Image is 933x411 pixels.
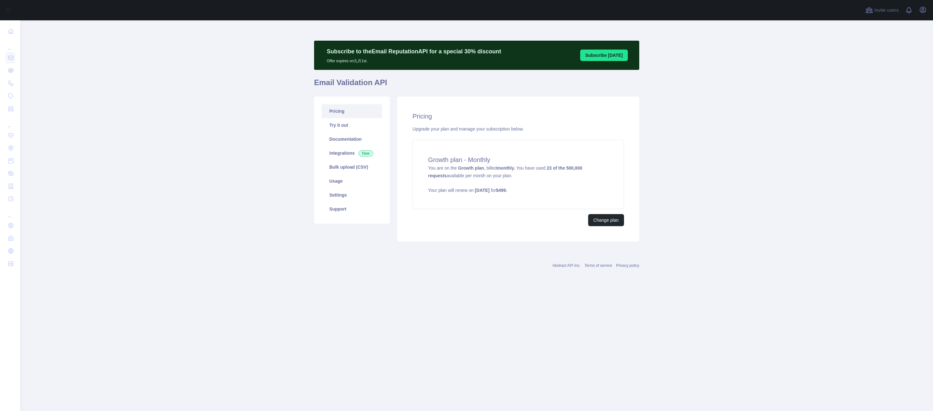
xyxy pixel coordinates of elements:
[327,47,501,56] p: Subscribe to the Email Reputation API for a special 30 % discount
[496,188,507,193] strong: $ 499 .
[322,188,382,202] a: Settings
[359,150,373,157] span: New
[322,146,382,160] a: Integrations New
[5,116,15,128] div: ...
[428,165,608,193] span: You are on the , billed You have used available per month on your plan.
[428,187,608,193] p: Your plan will renew on for
[428,165,582,178] strong: 23 of the 500,000 requests
[497,165,515,171] strong: monthly.
[413,126,624,132] div: Upgrade your plan and manage your subscription below.
[553,263,581,268] a: Abstract API Inc.
[584,263,612,268] a: Terms of service
[413,112,624,121] h2: Pricing
[322,118,382,132] a: Try it out
[616,263,639,268] a: Privacy policy
[322,132,382,146] a: Documentation
[5,206,15,219] div: ...
[588,214,624,226] button: Change plan
[428,155,608,164] h4: Growth plan - Monthly
[874,7,899,14] span: Invite users
[322,202,382,216] a: Support
[314,77,639,93] h1: Email Validation API
[322,174,382,188] a: Usage
[322,104,382,118] a: Pricing
[458,165,484,171] strong: Growth plan
[5,38,15,51] div: ...
[327,56,501,64] p: Offer expires on 九月 1st.
[580,50,628,61] button: Subscribe [DATE]
[864,5,900,15] button: Invite users
[322,160,382,174] a: Bulk upload (CSV)
[475,188,489,193] strong: [DATE]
